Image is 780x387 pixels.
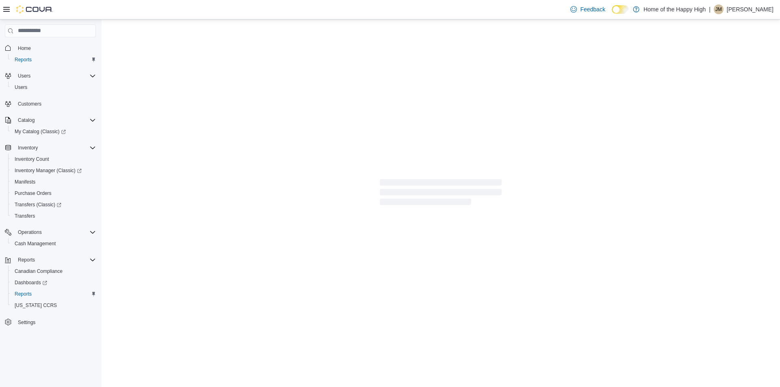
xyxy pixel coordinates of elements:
img: Cova [16,5,53,13]
a: Manifests [11,177,39,187]
button: Reports [15,255,38,265]
span: Reports [11,55,96,65]
span: Customers [18,101,41,107]
input: Dark Mode [612,5,629,14]
span: My Catalog (Classic) [15,128,66,135]
span: Transfers [15,213,35,219]
button: Operations [2,227,99,238]
span: Home [15,43,96,53]
a: Settings [15,318,39,327]
button: Users [15,71,34,81]
button: [US_STATE] CCRS [8,300,99,311]
a: Canadian Compliance [11,266,66,276]
a: Dashboards [8,277,99,288]
div: Jayrell McDonald [714,4,724,14]
span: Cash Management [11,239,96,249]
a: Inventory Manager (Classic) [11,166,85,175]
span: Transfers [11,211,96,221]
button: Catalog [2,115,99,126]
a: Reports [11,55,35,65]
button: Inventory Count [8,154,99,165]
button: Settings [2,316,99,328]
span: Operations [18,229,42,236]
span: Manifests [15,179,35,185]
span: Inventory Count [11,154,96,164]
p: Home of the Happy High [643,4,706,14]
a: My Catalog (Classic) [11,127,69,136]
a: Reports [11,289,35,299]
span: Purchase Orders [15,190,52,197]
span: Dashboards [15,279,47,286]
button: Users [2,70,99,82]
span: Catalog [15,115,96,125]
span: Reports [11,289,96,299]
button: Customers [2,98,99,110]
a: Cash Management [11,239,59,249]
a: Inventory Count [11,154,52,164]
span: Inventory [18,145,38,151]
p: [PERSON_NAME] [727,4,773,14]
a: Inventory Manager (Classic) [8,165,99,176]
span: Users [15,84,27,91]
span: Feedback [580,5,605,13]
span: Manifests [11,177,96,187]
span: Users [11,82,96,92]
span: JM [715,4,722,14]
span: Reports [18,257,35,263]
span: Users [18,73,30,79]
a: Home [15,43,34,53]
button: Reports [8,54,99,65]
span: [US_STATE] CCRS [15,302,57,309]
span: Transfers (Classic) [15,201,61,208]
span: Operations [15,227,96,237]
button: Transfers [8,210,99,222]
button: Reports [8,288,99,300]
span: Washington CCRS [11,301,96,310]
span: Purchase Orders [11,188,96,198]
span: Reports [15,255,96,265]
span: Canadian Compliance [15,268,63,275]
button: Home [2,42,99,54]
span: My Catalog (Classic) [11,127,96,136]
button: Purchase Orders [8,188,99,199]
a: Dashboards [11,278,50,288]
span: Users [15,71,96,81]
button: Cash Management [8,238,99,249]
span: Settings [15,317,96,327]
span: Settings [18,319,35,326]
button: Users [8,82,99,93]
span: Catalog [18,117,35,123]
button: Catalog [15,115,38,125]
span: Canadian Compliance [11,266,96,276]
p: | [709,4,711,14]
button: Operations [15,227,45,237]
a: Purchase Orders [11,188,55,198]
button: Inventory [2,142,99,154]
span: Inventory [15,143,96,153]
button: Manifests [8,176,99,188]
span: Reports [15,56,32,63]
a: Feedback [567,1,608,17]
button: Inventory [15,143,41,153]
a: Transfers [11,211,38,221]
button: Reports [2,254,99,266]
span: Dashboards [11,278,96,288]
span: Inventory Count [15,156,49,162]
span: Loading [380,181,502,207]
span: Inventory Manager (Classic) [15,167,82,174]
span: Transfers (Classic) [11,200,96,210]
span: Inventory Manager (Classic) [11,166,96,175]
span: Reports [15,291,32,297]
span: Home [18,45,31,52]
a: Transfers (Classic) [11,200,65,210]
a: Transfers (Classic) [8,199,99,210]
nav: Complex example [5,39,96,349]
span: Cash Management [15,240,56,247]
a: Customers [15,99,45,109]
a: Users [11,82,30,92]
button: Canadian Compliance [8,266,99,277]
span: Customers [15,99,96,109]
a: My Catalog (Classic) [8,126,99,137]
a: [US_STATE] CCRS [11,301,60,310]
